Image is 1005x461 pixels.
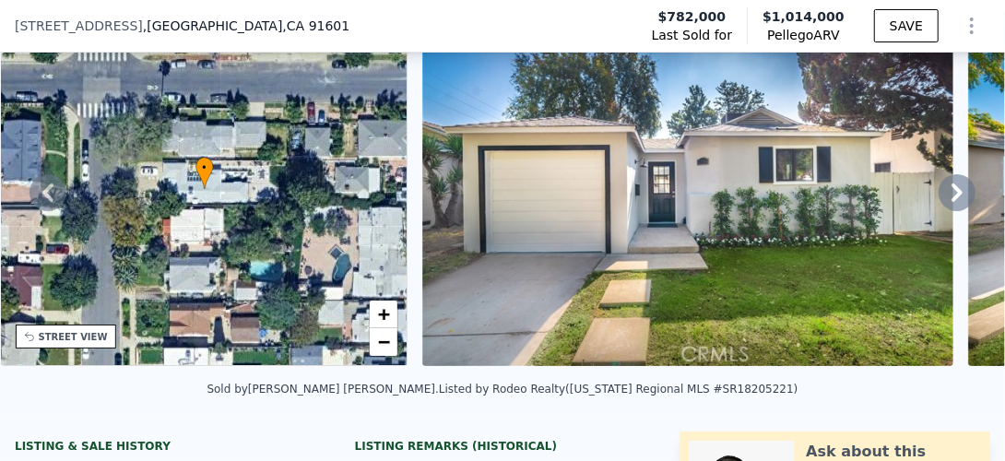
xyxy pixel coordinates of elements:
[370,301,397,328] a: Zoom in
[422,12,953,366] img: Sale: 21783801 Parcel: 54409454
[763,9,845,24] span: $1,014,000
[652,26,733,44] span: Last Sold for
[953,7,990,44] button: Show Options
[874,9,939,42] button: SAVE
[370,328,397,356] a: Zoom out
[378,330,390,353] span: −
[207,383,438,396] div: Sold by [PERSON_NAME] [PERSON_NAME] .
[143,17,349,35] span: , [GEOGRAPHIC_DATA]
[378,302,390,325] span: +
[195,160,214,176] span: •
[15,17,143,35] span: [STREET_ADDRESS]
[658,7,727,26] span: $782,000
[195,157,214,189] div: •
[355,439,651,454] div: Listing Remarks (Historical)
[39,330,108,344] div: STREET VIEW
[15,439,311,457] div: LISTING & SALE HISTORY
[439,383,798,396] div: Listed by Rodeo Realty ([US_STATE] Regional MLS #SR18205221)
[282,18,349,33] span: , CA 91601
[763,26,845,44] span: Pellego ARV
